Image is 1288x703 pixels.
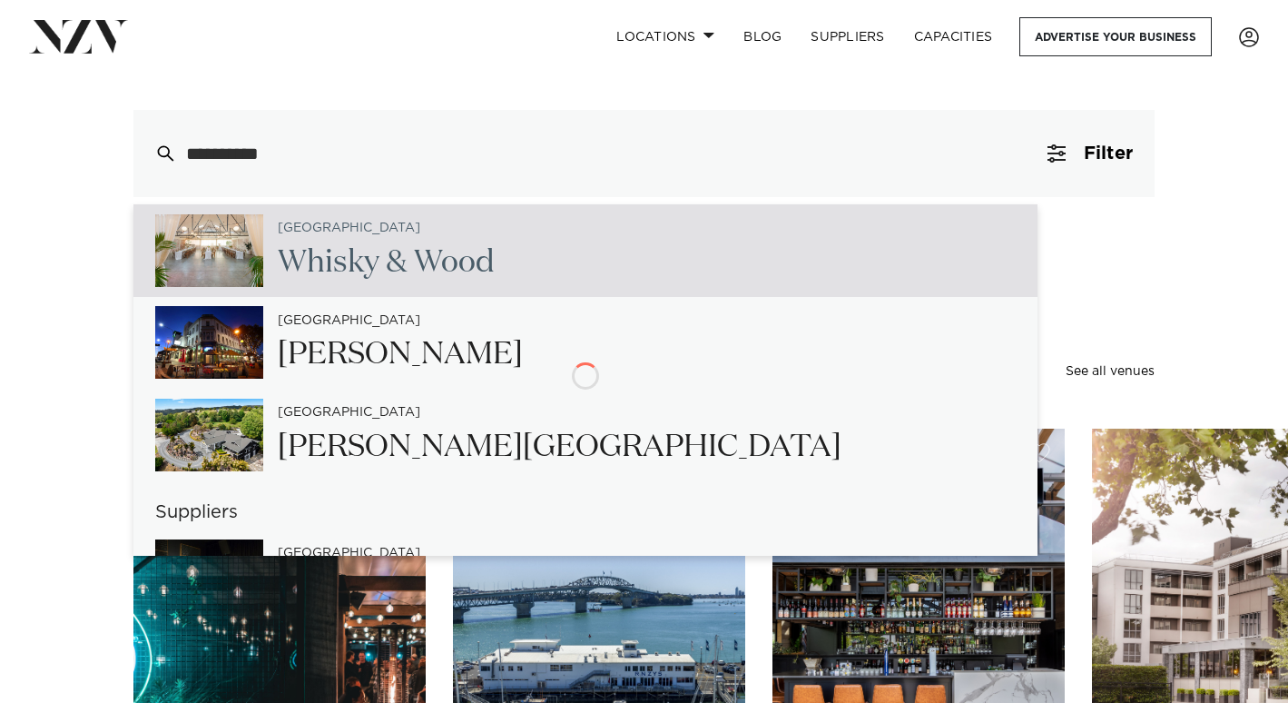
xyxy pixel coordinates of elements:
a: See all venues [1066,365,1155,378]
a: Locations [602,17,729,56]
h2: [PERSON_NAME][GEOGRAPHIC_DATA] [278,427,841,468]
small: [GEOGRAPHIC_DATA] [278,222,420,235]
img: nhfsR3c0zN63GjjEOgJ38aYLVPo1T74sKo1QXMq8.jpg [155,399,263,471]
a: Advertise your business [1019,17,1212,56]
span: Filter [1084,144,1133,163]
h6: Suppliers [133,503,1037,522]
h2: [PERSON_NAME] [278,334,523,375]
a: Capacities [900,17,1008,56]
a: BLOG [729,17,796,56]
img: nzv-logo.png [29,20,128,53]
small: [GEOGRAPHIC_DATA] [278,406,420,420]
h2: Whisky & Wood [278,243,495,283]
img: OePrnMLtXR9CSSKhNRi4dwzegdEGJ6C1kXLFNHpc.jpg [155,214,263,287]
small: [GEOGRAPHIC_DATA] [278,314,420,328]
img: L2hVwRMsiR1pcVZUdQb5SXOCS4L7ZK1VPlwRmJrd.jpeg [155,540,263,612]
button: Filter [1026,110,1155,197]
small: [GEOGRAPHIC_DATA] [278,547,420,560]
a: SUPPLIERS [796,17,899,56]
img: C1tslIo5xRA1oR9DtdP0aH4jjvcldIUoMYWXHh9d.jpg [155,306,263,379]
